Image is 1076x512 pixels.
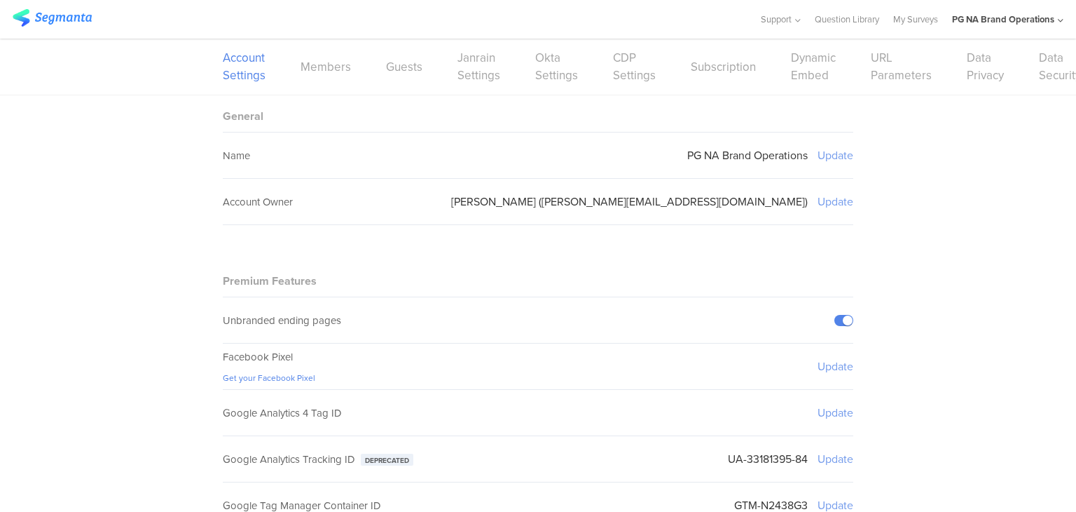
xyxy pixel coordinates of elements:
img: segmanta logo [13,9,92,27]
sg-block-title: Premium Features [223,273,317,289]
a: Janrain Settings [457,49,500,84]
sg-setting-edit-trigger: Update [818,194,853,210]
sg-setting-value: PG NA Brand Operations [687,147,808,163]
a: Okta Settings [535,49,578,84]
sg-setting-value: [PERSON_NAME] ([PERSON_NAME][EMAIL_ADDRESS][DOMAIN_NAME]) [451,194,808,210]
a: CDP Settings [613,49,656,84]
a: URL Parameters [871,49,932,84]
span: Google Analytics 4 Tag ID [223,405,342,421]
sg-setting-edit-trigger: Update [818,147,853,163]
sg-setting-edit-trigger: Update [818,405,853,421]
span: Support [761,13,792,26]
a: Dynamic Embed [791,49,836,84]
span: Facebook Pixel [223,349,293,365]
span: Google Analytics Tracking ID [223,452,355,467]
sg-field-title: Name [223,148,250,163]
a: Data Privacy [967,49,1004,84]
a: Get your Facebook Pixel [223,372,315,384]
div: Deprecated [361,454,413,466]
div: PG NA Brand Operations [952,13,1054,26]
a: Guests [386,58,422,76]
a: Subscription [691,58,756,76]
sg-setting-value: UA-33181395-84 [728,451,808,467]
sg-setting-edit-trigger: Update [818,358,853,375]
div: Unbranded ending pages [223,313,341,328]
sg-setting-edit-trigger: Update [818,451,853,467]
sg-field-title: Account Owner [223,194,293,210]
a: Members [301,58,351,76]
sg-block-title: General [223,108,263,124]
